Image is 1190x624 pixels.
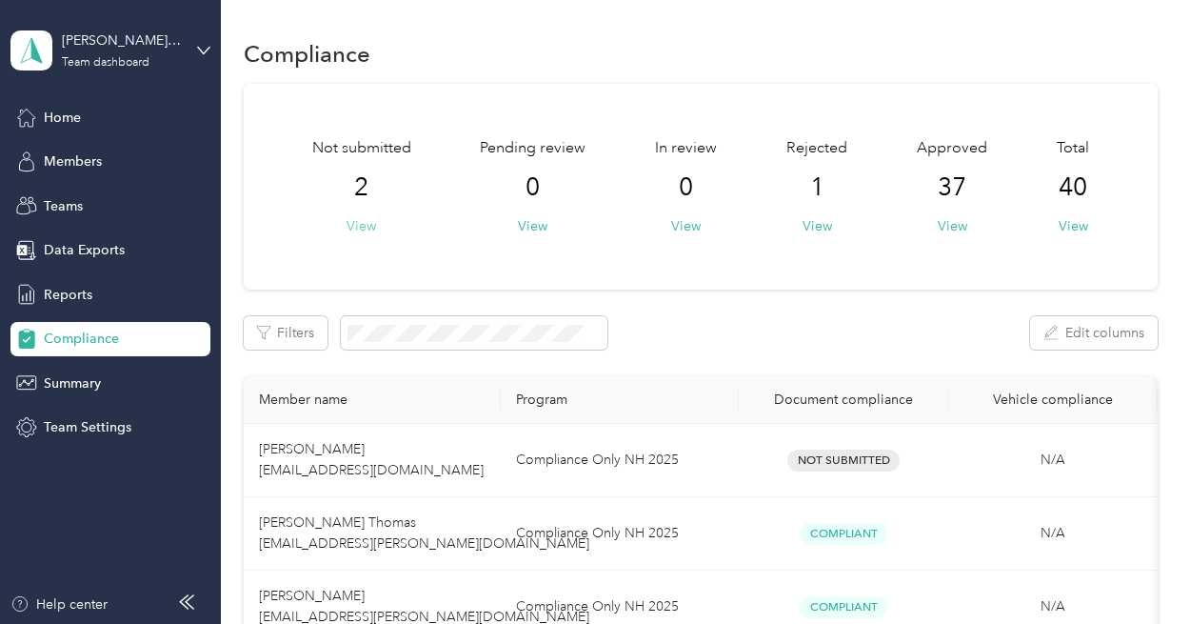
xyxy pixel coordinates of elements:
[1041,598,1065,614] span: N/A
[244,316,327,350] button: Filters
[787,450,900,472] span: Not Submitted
[244,44,370,64] h1: Compliance
[347,216,376,236] button: View
[44,285,92,305] span: Reports
[44,240,125,260] span: Data Exports
[1041,525,1065,541] span: N/A
[44,417,131,437] span: Team Settings
[10,594,108,614] button: Help center
[1057,137,1089,160] span: Total
[44,373,101,393] span: Summary
[671,216,701,236] button: View
[786,137,847,160] span: Rejected
[1059,216,1088,236] button: View
[501,376,739,424] th: Program
[679,172,693,203] span: 0
[259,514,589,552] span: [PERSON_NAME] Thomas [EMAIL_ADDRESS][PERSON_NAME][DOMAIN_NAME]
[62,30,181,50] div: [PERSON_NAME][EMAIL_ADDRESS][DOMAIN_NAME]
[1059,172,1087,203] span: 40
[754,392,933,408] div: Document compliance
[963,392,1142,408] div: Vehicle compliance
[44,196,83,216] span: Teams
[62,57,149,69] div: Team dashboard
[354,172,368,203] span: 2
[938,172,966,203] span: 37
[312,137,411,160] span: Not submitted
[1041,452,1065,468] span: N/A
[917,137,987,160] span: Approved
[800,523,887,545] span: Compliant
[938,216,967,236] button: View
[1083,517,1190,624] iframe: Everlance-gr Chat Button Frame
[800,596,887,618] span: Compliant
[518,216,547,236] button: View
[526,172,540,203] span: 0
[44,108,81,128] span: Home
[259,441,484,478] span: [PERSON_NAME] [EMAIL_ADDRESS][DOMAIN_NAME]
[1030,316,1158,350] button: Edit columns
[480,137,585,160] span: Pending review
[803,216,832,236] button: View
[44,329,119,349] span: Compliance
[655,137,717,160] span: In review
[501,497,739,571] td: Compliance Only NH 2025
[44,151,102,171] span: Members
[810,172,824,203] span: 1
[501,424,739,497] td: Compliance Only NH 2025
[244,376,501,424] th: Member name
